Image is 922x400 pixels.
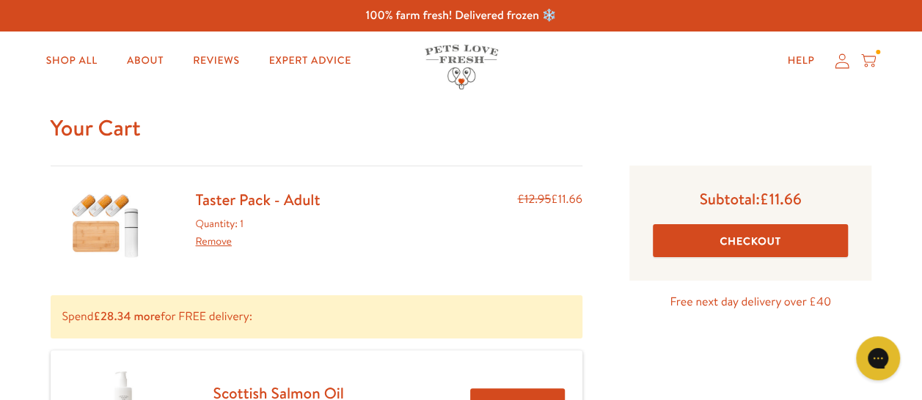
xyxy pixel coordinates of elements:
img: Taster Pack - Adult [69,190,142,260]
a: Taster Pack - Adult [196,189,321,210]
iframe: Gorgias live chat messenger [849,331,907,385]
a: Help [775,46,826,75]
h1: Your Cart [51,114,872,142]
p: Free next day delivery over £40 [629,292,872,312]
a: Reviews [181,46,251,75]
span: £11.66 [760,188,802,210]
a: Expert Advice [257,46,363,75]
a: Remove [196,234,232,248]
img: Pets Love Fresh [425,45,498,89]
div: Quantity: 1 [196,215,321,251]
b: £28.34 more [93,308,160,325]
button: Checkout [653,224,849,257]
s: £12.95 [517,191,551,207]
p: Subtotal: [653,189,849,209]
p: Spend for FREE delivery: [51,295,582,338]
div: £11.66 [517,190,582,260]
a: About [115,46,175,75]
a: Shop All [34,46,109,75]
